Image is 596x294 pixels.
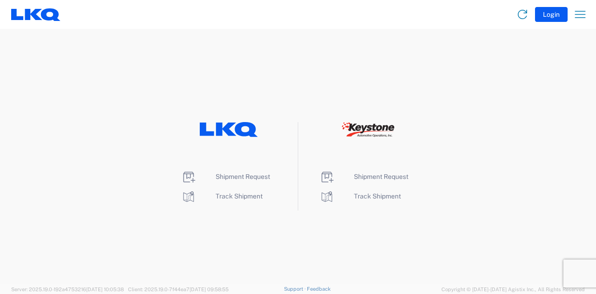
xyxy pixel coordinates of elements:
a: Shipment Request [181,173,270,180]
span: Shipment Request [354,173,408,180]
a: Support [284,286,307,292]
span: Shipment Request [216,173,270,180]
span: Client: 2025.19.0-7f44ea7 [128,287,229,292]
a: Feedback [307,286,331,292]
button: Login [535,7,568,22]
span: [DATE] 10:05:38 [86,287,124,292]
span: Copyright © [DATE]-[DATE] Agistix Inc., All Rights Reserved [441,285,585,294]
span: Server: 2025.19.0-192a4753216 [11,287,124,292]
span: [DATE] 09:58:55 [190,287,229,292]
span: Track Shipment [216,192,263,200]
span: Track Shipment [354,192,401,200]
a: Track Shipment [319,192,401,200]
a: Track Shipment [181,192,263,200]
a: Shipment Request [319,173,408,180]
